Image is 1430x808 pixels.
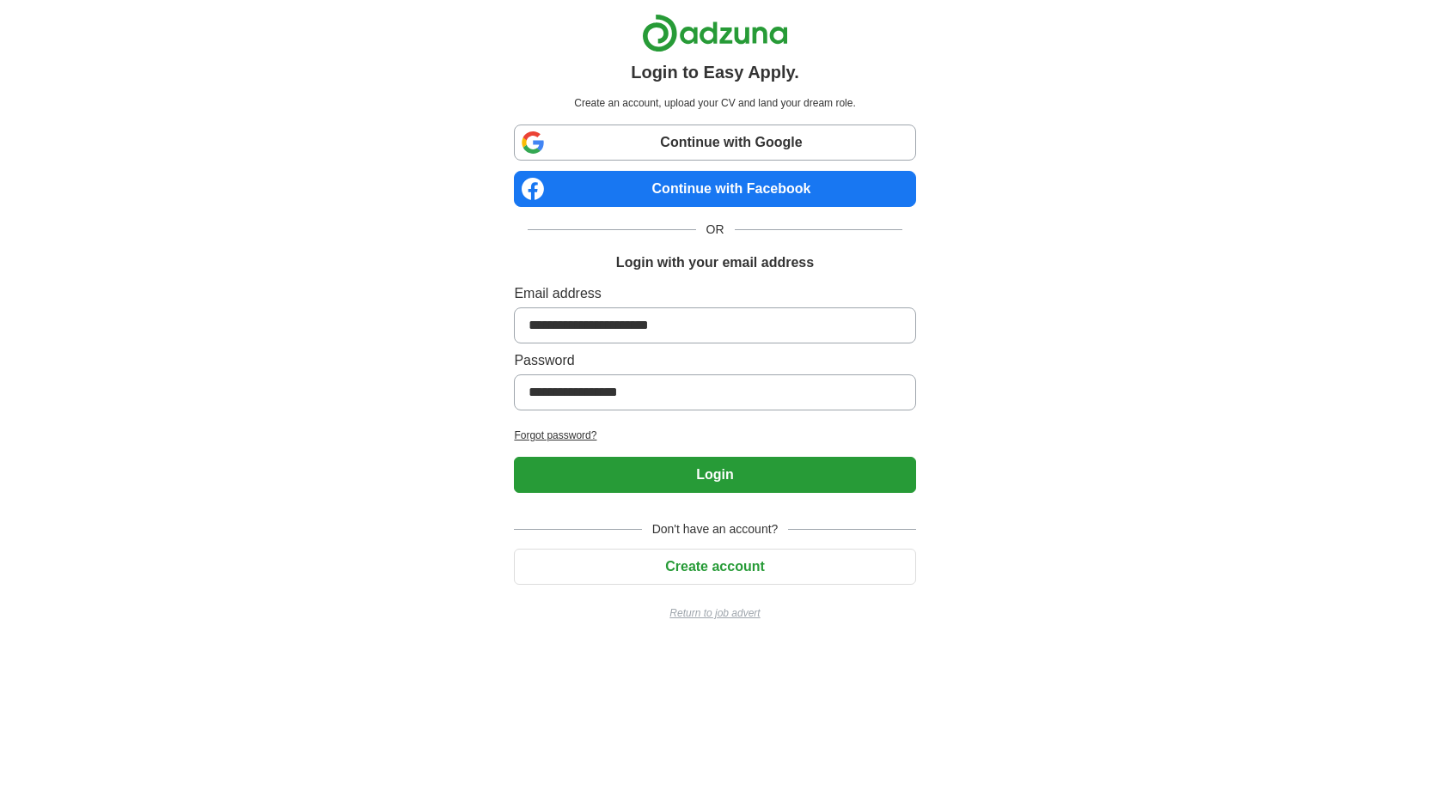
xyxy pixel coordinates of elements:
span: OR [696,221,735,239]
label: Email address [514,283,915,304]
span: Don't have an account? [642,520,789,538]
h1: Login with your email address [616,252,814,273]
a: Continue with Facebook [514,171,915,207]
p: Create an account, upload your CV and land your dream role. [517,95,912,111]
button: Create account [514,549,915,585]
a: Forgot password? [514,428,915,443]
label: Password [514,350,915,371]
h1: Login to Easy Apply. [631,59,799,85]
a: Create account [514,559,915,574]
img: Adzuna logo [642,14,788,52]
a: Return to job advert [514,605,915,621]
a: Continue with Google [514,125,915,161]
button: Login [514,457,915,493]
